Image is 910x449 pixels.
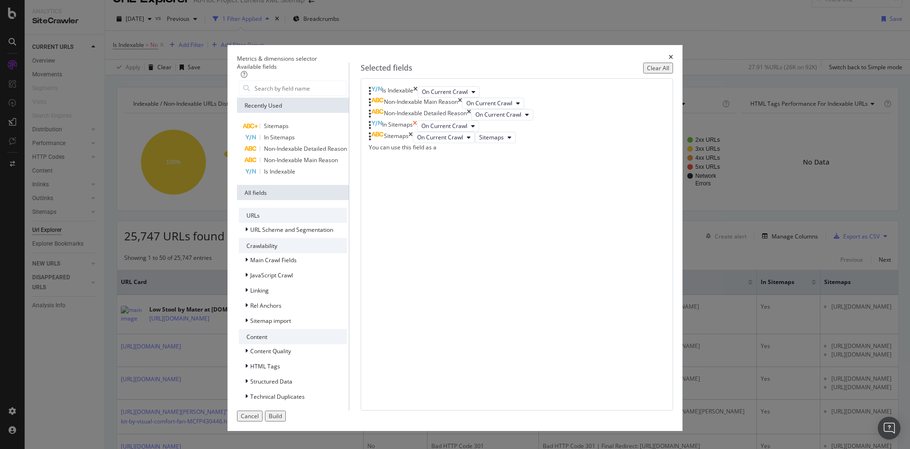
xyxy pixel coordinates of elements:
button: Clear All [643,63,673,73]
button: Cancel [237,411,263,422]
span: On Current Crawl [421,122,467,130]
div: All fields [237,185,349,200]
div: In Sitemaps [382,120,413,132]
span: Sitemaps [264,122,289,130]
div: You can use this field as a [369,143,665,151]
input: Search by field name [254,81,346,95]
span: Rel Anchors [250,302,282,310]
div: times [413,86,418,98]
span: On Current Crawl [417,133,463,141]
div: modal [227,45,682,431]
span: HTML Tags [250,362,280,370]
div: Non-Indexable Main ReasontimesOn Current Crawl [369,98,665,109]
div: times [669,55,673,63]
div: Build [269,412,282,420]
span: On Current Crawl [466,99,512,107]
span: Structured Data [250,377,292,385]
span: Technical Duplicates [250,393,305,401]
div: Available fields [237,63,349,71]
button: On Current Crawl [462,98,524,109]
span: In Sitemaps [264,133,295,141]
span: Sitemap import [250,317,291,325]
span: Non-Indexable Main Reason [264,156,338,164]
div: Cancel [241,412,259,420]
div: times [458,98,462,109]
div: Non-Indexable Detailed ReasontimesOn Current Crawl [369,109,665,120]
div: Crawlability [239,238,347,253]
button: On Current Crawl [418,86,480,98]
div: Open Intercom Messenger [878,417,901,440]
span: Is Indexable [264,167,295,175]
span: JavaScript Crawl [250,271,293,279]
div: Sitemaps [384,132,409,143]
div: URLs [239,208,347,223]
div: SitemapstimesOn Current CrawlSitemaps [369,132,665,143]
div: Is Indexable [382,86,413,98]
div: Non-Indexable Main Reason [384,98,458,109]
span: Linking [250,286,269,294]
div: Content [239,329,347,344]
span: URL Scheme and Segmentation [250,226,333,234]
div: Clear All [647,64,669,72]
span: On Current Crawl [422,88,468,96]
div: Metrics & dimensions selector [237,55,317,63]
div: In SitemapstimesOn Current Crawl [369,120,665,132]
span: On Current Crawl [475,110,521,119]
div: Is IndexabletimesOn Current Crawl [369,86,665,98]
button: On Current Crawl [413,132,475,143]
button: On Current Crawl [471,109,533,120]
span: Content Quality [250,347,291,355]
div: times [413,120,417,132]
button: Sitemaps [475,132,516,143]
span: Sitemaps [479,133,504,141]
div: Recently Used [237,98,349,113]
span: Main Crawl Fields [250,256,297,264]
button: On Current Crawl [417,120,479,132]
div: Selected fields [361,63,412,73]
button: Build [265,411,286,422]
span: Non-Indexable Detailed Reason [264,145,347,153]
div: times [409,132,413,143]
div: Non-Indexable Detailed Reason [384,109,467,120]
div: times [467,109,471,120]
